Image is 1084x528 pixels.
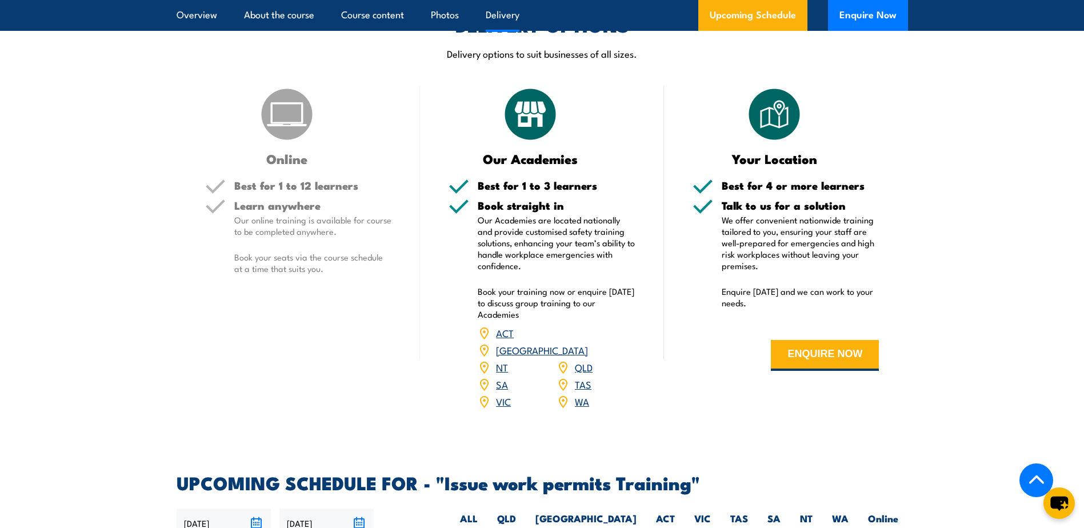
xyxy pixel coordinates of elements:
h3: Online [205,152,369,165]
a: [GEOGRAPHIC_DATA] [496,343,588,357]
h3: Our Academies [449,152,613,165]
p: Book your training now or enquire [DATE] to discuss group training to our Academies [478,286,635,320]
a: SA [496,377,508,391]
p: Our online training is available for course to be completed anywhere. [234,214,392,237]
h2: UPCOMING SCHEDULE FOR - "Issue work permits Training" [177,474,908,490]
h2: DELIVERY OPTIONS [455,17,629,33]
h5: Best for 1 to 3 learners [478,180,635,191]
h5: Learn anywhere [234,200,392,211]
a: VIC [496,394,511,408]
a: QLD [575,360,593,374]
p: Enquire [DATE] and we can work to your needs. [722,286,879,309]
a: NT [496,360,508,374]
p: Book your seats via the course schedule at a time that suits you. [234,251,392,274]
h5: Talk to us for a solution [722,200,879,211]
p: Our Academies are located nationally and provide customised safety training solutions, enhancing ... [478,214,635,271]
a: ACT [496,326,514,339]
h3: Your Location [693,152,857,165]
button: ENQUIRE NOW [771,340,879,371]
a: TAS [575,377,591,391]
p: We offer convenient nationwide training tailored to you, ensuring your staff are well-prepared fo... [722,214,879,271]
button: chat-button [1043,487,1075,519]
h5: Book straight in [478,200,635,211]
a: WA [575,394,589,408]
p: Delivery options to suit businesses of all sizes. [177,47,908,60]
h5: Best for 4 or more learners [722,180,879,191]
h5: Best for 1 to 12 learners [234,180,392,191]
